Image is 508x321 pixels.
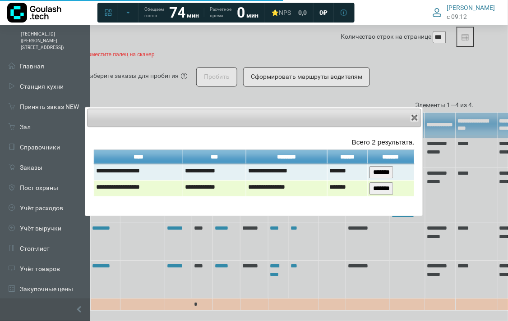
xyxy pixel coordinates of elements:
div: Всего 2 результата. [94,137,415,147]
button: [PERSON_NAME] c 09:12 [427,2,501,23]
span: 0,0 [298,9,307,17]
span: 0 [319,9,323,17]
a: Обещаем гостю 74 мин Расчетное время 0 мин [139,5,264,21]
a: 0 ₽ [314,5,333,21]
span: ₽ [323,9,328,17]
img: Логотип компании Goulash.tech [7,3,61,23]
span: c 09:12 [447,12,467,22]
span: мин [187,12,199,19]
span: мин [246,12,259,19]
span: [PERSON_NAME] [447,4,495,12]
button: Close [410,113,419,122]
span: NPS [279,9,291,16]
a: ⭐NPS 0,0 [266,5,312,21]
span: Обещаем гостю [144,6,164,19]
strong: 74 [169,4,185,21]
span: Расчетное время [210,6,231,19]
strong: 0 [237,4,245,21]
div: ⭐ [271,9,291,17]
